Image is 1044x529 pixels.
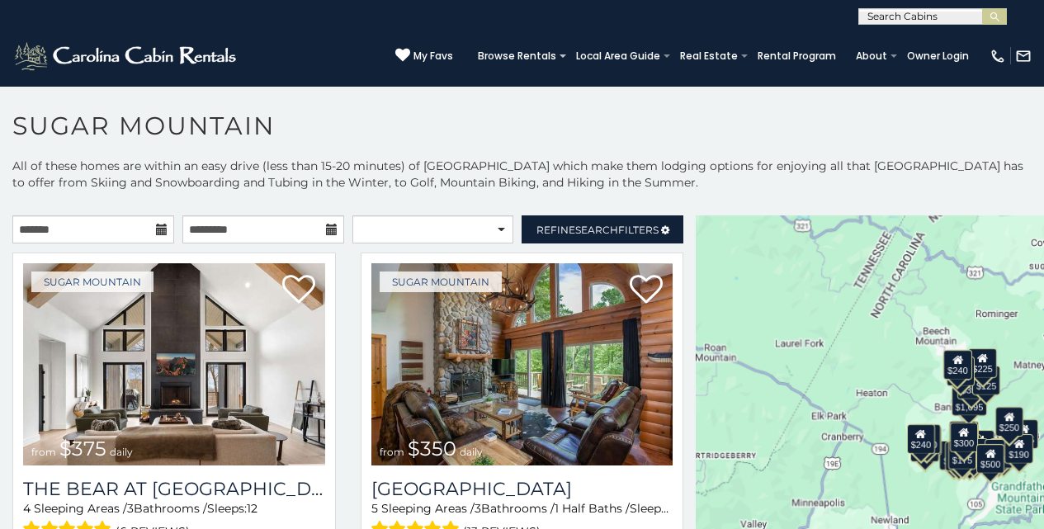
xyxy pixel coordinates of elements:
[522,215,683,243] a: RefineSearchFilters
[247,501,257,516] span: 12
[23,501,31,516] span: 4
[475,501,481,516] span: 3
[995,407,1023,437] div: $250
[127,501,134,516] span: 3
[985,439,1013,469] div: $195
[952,386,988,416] div: $1,095
[907,424,935,454] div: $240
[972,366,1000,395] div: $125
[59,437,106,461] span: $375
[945,442,973,471] div: $155
[1004,434,1032,464] div: $190
[380,446,404,458] span: from
[31,272,154,292] a: Sugar Mountain
[630,273,663,308] a: Add to favorites
[395,48,453,64] a: My Favs
[966,430,994,460] div: $200
[371,501,378,516] span: 5
[371,478,673,500] a: [GEOGRAPHIC_DATA]
[23,263,325,465] img: The Bear At Sugar Mountain
[371,263,673,465] a: Grouse Moor Lodge from $350 daily
[568,45,668,68] a: Local Area Guide
[1010,419,1038,449] div: $155
[12,40,241,73] img: White-1-2.png
[943,350,971,380] div: $240
[968,348,996,378] div: $225
[413,49,453,64] span: My Favs
[555,501,630,516] span: 1 Half Baths /
[899,45,977,68] a: Owner Login
[31,446,56,458] span: from
[672,45,746,68] a: Real Estate
[1015,48,1032,64] img: mail-regular-white.png
[669,501,680,516] span: 12
[948,440,976,470] div: $175
[990,48,1006,64] img: phone-regular-white.png
[950,423,978,452] div: $300
[460,446,483,458] span: daily
[575,224,618,236] span: Search
[976,444,1004,474] div: $500
[23,478,325,500] h3: The Bear At Sugar Mountain
[371,263,673,465] img: Grouse Moor Lodge
[408,437,456,461] span: $350
[470,45,565,68] a: Browse Rentals
[371,478,673,500] h3: Grouse Moor Lodge
[749,45,844,68] a: Rental Program
[282,273,315,308] a: Add to favorites
[380,272,502,292] a: Sugar Mountain
[110,446,133,458] span: daily
[23,263,325,465] a: The Bear At Sugar Mountain from $375 daily
[536,224,659,236] span: Refine Filters
[23,478,325,500] a: The Bear At [GEOGRAPHIC_DATA]
[848,45,895,68] a: About
[949,421,977,451] div: $190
